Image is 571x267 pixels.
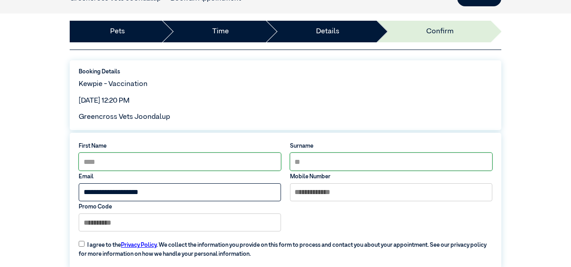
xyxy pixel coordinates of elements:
label: Email [79,172,281,181]
label: I agree to the . We collect the information you provide on this form to process and contact you a... [74,235,496,258]
span: [DATE] 12:20 PM [79,97,129,104]
a: Details [316,26,339,37]
a: Time [212,26,229,37]
label: Surname [290,142,492,150]
input: I agree to thePrivacy Policy. We collect the information you provide on this form to process and ... [79,241,85,247]
label: First Name [79,142,281,150]
span: Kewpie - Vaccination [79,81,147,88]
a: Privacy Policy [121,242,156,248]
a: Pets [110,26,125,37]
label: Booking Details [79,68,492,76]
span: Greencross Vets Joondalup [79,113,170,121]
label: Mobile Number [290,172,492,181]
label: Promo Code [79,203,281,211]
